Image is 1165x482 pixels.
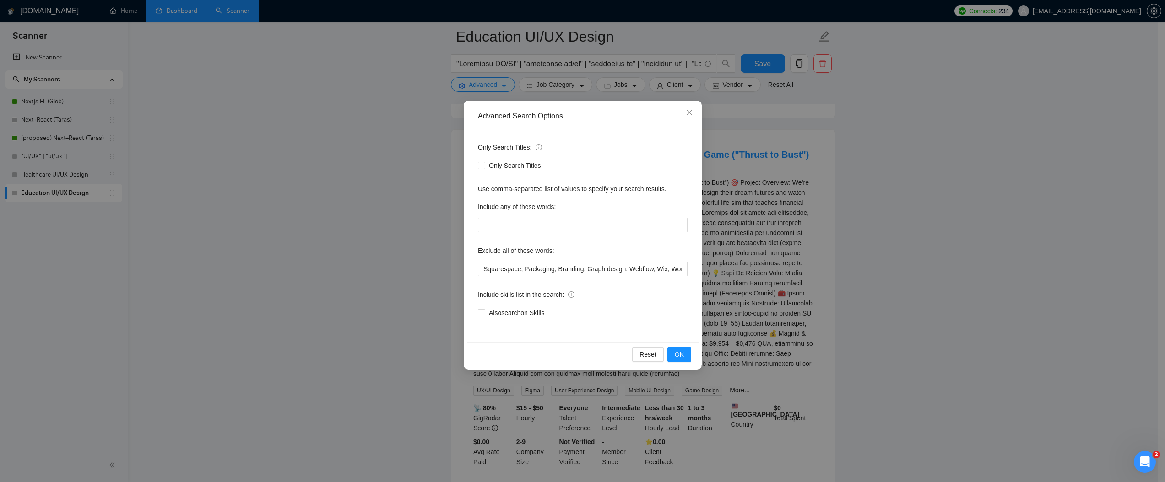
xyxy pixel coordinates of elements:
div: Use comma-separated list of values to specify your search results. [478,184,688,194]
div: Advanced Search Options [478,111,688,121]
span: info-circle [536,144,542,150]
span: info-circle [568,291,574,298]
label: Include any of these words: [478,199,556,214]
button: OK [667,347,691,362]
span: 2 [1153,451,1160,458]
button: Close [677,101,702,125]
button: Reset [632,347,664,362]
span: close [686,109,693,116]
span: Also search on Skills [485,308,548,318]
span: Only Search Titles [485,161,545,171]
span: Reset [639,349,656,359]
span: Only Search Titles: [478,142,542,152]
span: OK [674,349,683,359]
span: Include skills list in the search: [478,289,574,300]
label: Exclude all of these words: [478,243,554,258]
iframe: Intercom live chat [1134,451,1156,473]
